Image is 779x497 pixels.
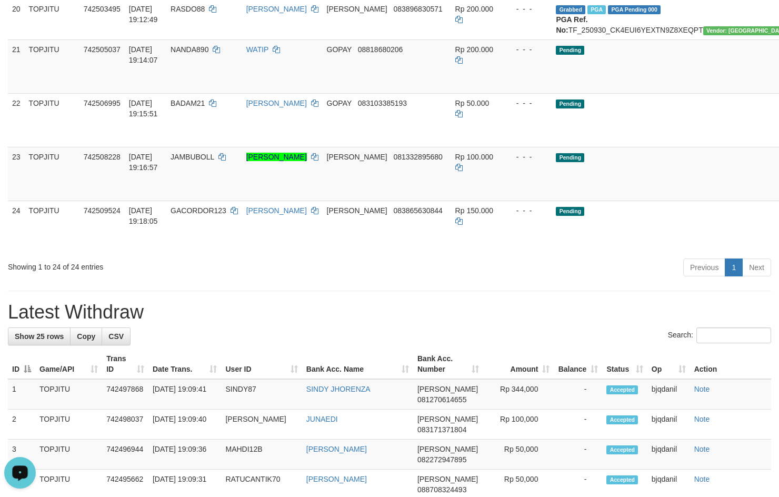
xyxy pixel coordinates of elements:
span: [PERSON_NAME] [417,475,478,483]
span: [DATE] 19:15:51 [129,99,158,118]
a: 1 [725,259,743,276]
span: Pending [556,207,584,216]
a: [PERSON_NAME] [246,5,307,13]
span: GACORDOR123 [171,206,226,215]
td: TOPJITU [35,410,102,440]
span: GOPAY [327,99,352,107]
td: Rp 344,000 [483,379,554,410]
div: - - - [508,98,548,108]
th: Amount: activate to sort column ascending [483,349,554,379]
span: 742508228 [84,153,121,161]
span: RASDO88 [171,5,205,13]
th: Date Trans.: activate to sort column ascending [148,349,222,379]
span: Rp 50.000 [455,99,490,107]
th: Balance: activate to sort column ascending [554,349,602,379]
span: NANDA890 [171,45,208,54]
a: [PERSON_NAME] [246,153,307,161]
td: TOPJITU [25,147,79,201]
span: 742509524 [84,206,121,215]
a: [PERSON_NAME] [306,445,367,453]
span: Rp 100.000 [455,153,493,161]
th: Game/API: activate to sort column ascending [35,349,102,379]
th: Bank Acc. Name: activate to sort column ascending [302,349,413,379]
span: [DATE] 19:14:07 [129,45,158,64]
span: [PERSON_NAME] [327,153,387,161]
span: 742505037 [84,45,121,54]
td: TOPJITU [25,201,79,254]
th: Action [690,349,771,379]
span: GOPAY [327,45,352,54]
td: SINDY87 [221,379,302,410]
td: bjqdanil [647,410,690,440]
a: Note [694,445,710,453]
td: [DATE] 19:09:40 [148,410,222,440]
span: Pending [556,153,584,162]
td: bjqdanil [647,379,690,410]
td: TOPJITU [35,440,102,470]
td: 23 [8,147,25,201]
span: JAMBUBOLL [171,153,214,161]
a: [PERSON_NAME] [306,475,367,483]
span: Copy 082272947895 to clipboard [417,455,466,464]
a: Previous [683,259,725,276]
span: BADAM21 [171,99,205,107]
td: MAHDI12B [221,440,302,470]
input: Search: [696,327,771,343]
span: [PERSON_NAME] [417,445,478,453]
td: [DATE] 19:09:41 [148,379,222,410]
th: Op: activate to sort column ascending [647,349,690,379]
a: Copy [70,327,102,345]
h1: Latest Withdraw [8,302,771,323]
a: WATIP [246,45,269,54]
td: [PERSON_NAME] [221,410,302,440]
span: Show 25 rows [15,332,64,341]
a: [PERSON_NAME] [246,206,307,215]
td: 21 [8,39,25,93]
td: - [554,440,602,470]
span: Incorrect GOPAY pattern: 08818680206 [358,45,403,54]
span: Accepted [606,415,638,424]
span: 742503495 [84,5,121,13]
span: Copy 083103385193 to clipboard [358,99,407,107]
span: [DATE] 19:18:05 [129,206,158,225]
span: Rp 150.000 [455,206,493,215]
div: Showing 1 to 24 of 24 entries [8,257,317,272]
td: 24 [8,201,25,254]
td: 1 [8,379,35,410]
span: [DATE] 19:12:49 [129,5,158,24]
button: Open LiveChat chat widget [4,4,36,36]
div: - - - [508,4,548,14]
td: 22 [8,93,25,147]
span: Copy 081332895680 to clipboard [393,153,442,161]
span: Pending [556,100,584,108]
span: Accepted [606,475,638,484]
span: CSV [108,332,124,341]
label: Search: [668,327,771,343]
span: Rp 200.000 [455,45,493,54]
td: - [554,379,602,410]
span: Copy 083865630844 to clipboard [393,206,442,215]
td: 2 [8,410,35,440]
a: Note [694,385,710,393]
span: Pending [556,46,584,55]
div: - - - [508,205,548,216]
td: Rp 100,000 [483,410,554,440]
span: Accepted [606,445,638,454]
td: bjqdanil [647,440,690,470]
span: [PERSON_NAME] [327,5,387,13]
span: Copy [77,332,95,341]
a: CSV [102,327,131,345]
span: [PERSON_NAME] [327,206,387,215]
div: - - - [508,152,548,162]
span: Copy 083896830571 to clipboard [393,5,442,13]
a: SINDY JHORENZA [306,385,371,393]
th: Status: activate to sort column ascending [602,349,647,379]
td: 3 [8,440,35,470]
span: Copy 083171371804 to clipboard [417,425,466,434]
div: - - - [508,44,548,55]
span: Marked by bjqdanil [587,5,606,14]
td: 742498037 [102,410,148,440]
span: PGA Pending [608,5,661,14]
th: User ID: activate to sort column ascending [221,349,302,379]
span: Copy 081270614655 to clipboard [417,395,466,404]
